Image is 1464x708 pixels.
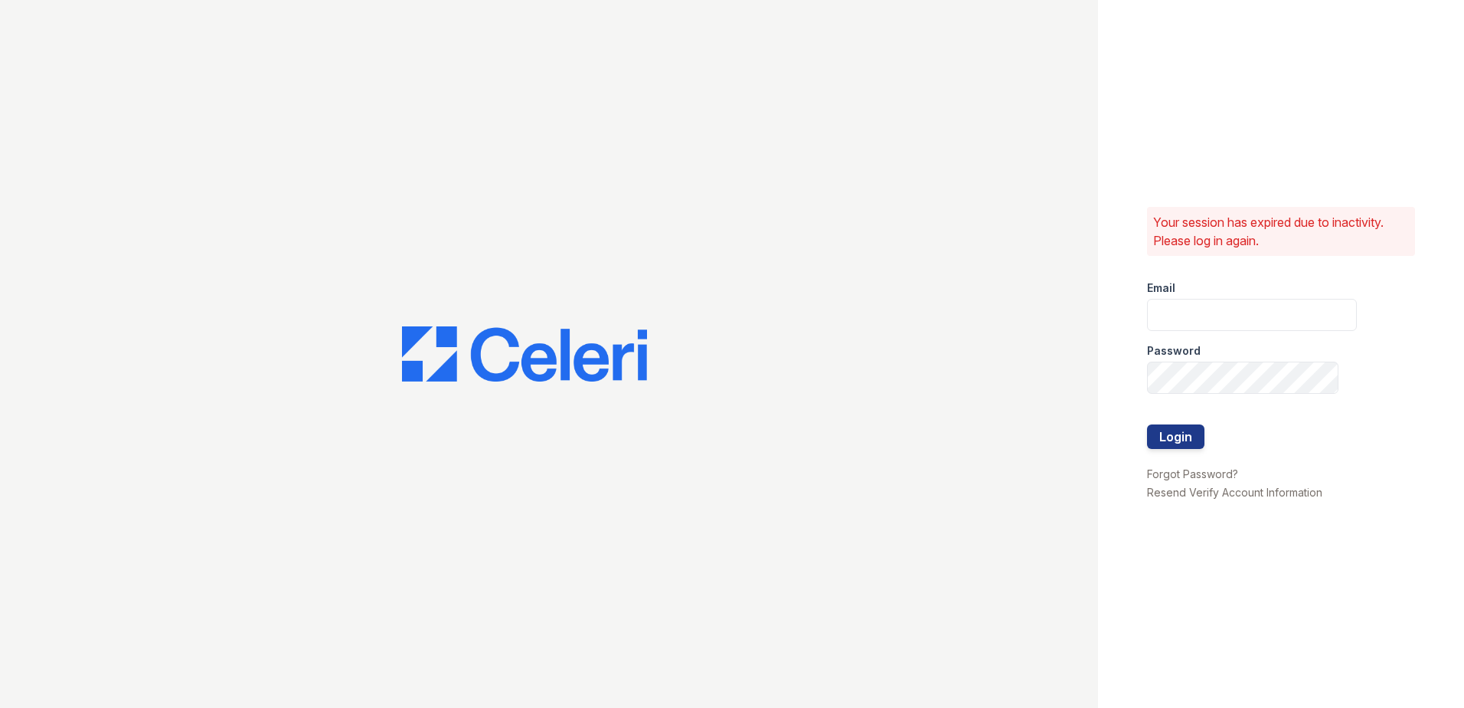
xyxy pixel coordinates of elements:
[1147,424,1204,449] button: Login
[1147,280,1175,296] label: Email
[1147,486,1322,499] a: Resend Verify Account Information
[1147,467,1238,480] a: Forgot Password?
[402,326,647,382] img: CE_Logo_Blue-a8612792a0a2168367f1c8372b55b34899dd931a85d93a1a3d3e32e68fde9ad4.png
[1147,343,1201,359] label: Password
[1153,213,1409,250] p: Your session has expired due to inactivity. Please log in again.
